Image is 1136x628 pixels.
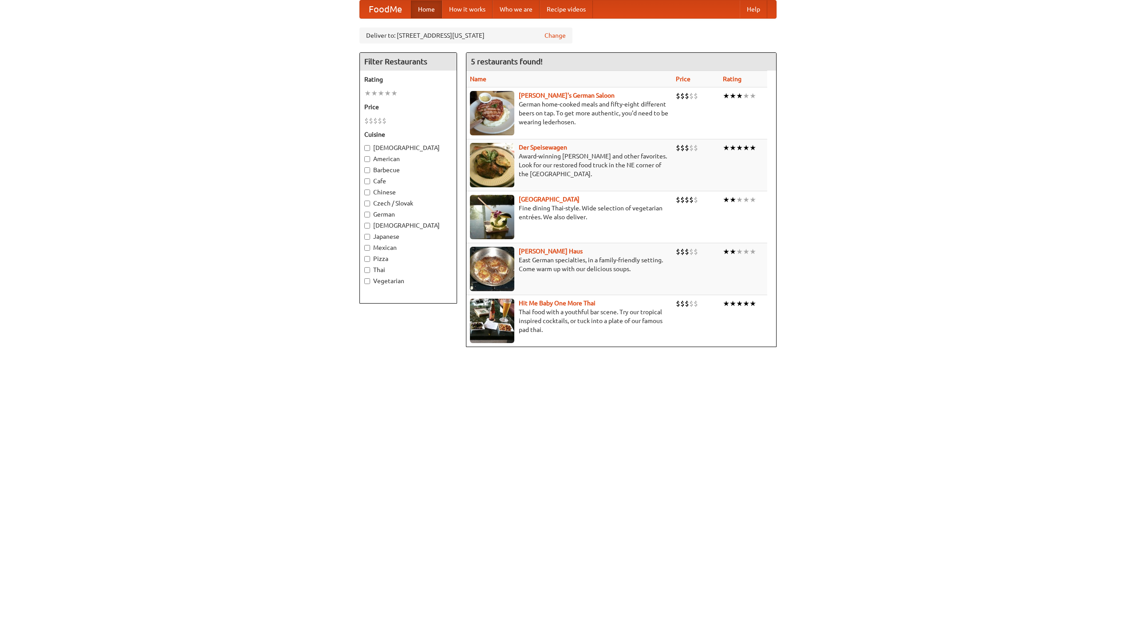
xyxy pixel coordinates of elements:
label: Cafe [364,177,452,186]
a: Who we are [493,0,540,18]
img: esthers.jpg [470,91,514,135]
li: ★ [723,143,730,153]
img: satay.jpg [470,195,514,239]
label: [DEMOGRAPHIC_DATA] [364,143,452,152]
li: $ [680,143,685,153]
li: ★ [743,195,749,205]
a: Rating [723,75,742,83]
li: ★ [736,91,743,101]
li: ★ [736,143,743,153]
li: ★ [730,195,736,205]
li: ★ [736,247,743,257]
input: Mexican [364,245,370,251]
ng-pluralize: 5 restaurants found! [471,57,543,66]
a: [PERSON_NAME] Haus [519,248,583,255]
label: [DEMOGRAPHIC_DATA] [364,221,452,230]
li: $ [694,299,698,308]
li: $ [694,195,698,205]
a: Name [470,75,486,83]
a: Recipe videos [540,0,593,18]
p: Fine dining Thai-style. Wide selection of vegetarian entrées. We also deliver. [470,204,669,221]
li: $ [689,195,694,205]
a: FoodMe [360,0,411,18]
li: $ [378,116,382,126]
li: $ [676,247,680,257]
a: How it works [442,0,493,18]
li: ★ [378,88,384,98]
div: Deliver to: [STREET_ADDRESS][US_STATE] [359,28,572,43]
a: Price [676,75,690,83]
h5: Rating [364,75,452,84]
li: ★ [723,299,730,308]
li: ★ [749,195,756,205]
input: American [364,156,370,162]
input: [DEMOGRAPHIC_DATA] [364,145,370,151]
li: $ [694,247,698,257]
label: Czech / Slovak [364,199,452,208]
li: ★ [730,143,736,153]
input: Chinese [364,190,370,195]
li: $ [694,91,698,101]
a: Help [740,0,767,18]
a: Der Speisewagen [519,144,567,151]
li: ★ [730,247,736,257]
label: Barbecue [364,166,452,174]
li: ★ [391,88,398,98]
label: American [364,154,452,163]
li: $ [676,299,680,308]
input: Barbecue [364,167,370,173]
li: $ [369,116,373,126]
b: Hit Me Baby One More Thai [519,300,596,307]
a: Change [544,31,566,40]
input: Cafe [364,178,370,184]
label: Pizza [364,254,452,263]
li: $ [373,116,378,126]
p: East German specialties, in a family-friendly setting. Come warm up with our delicious soups. [470,256,669,273]
p: German home-cooked meals and fifty-eight different beers on tap. To get more authentic, you'd nee... [470,100,669,126]
li: $ [685,195,689,205]
p: Thai food with a youthful bar scene. Try our tropical inspired cocktails, or tuck into a plate of... [470,308,669,334]
input: Thai [364,267,370,273]
h4: Filter Restaurants [360,53,457,71]
h5: Cuisine [364,130,452,139]
li: ★ [723,91,730,101]
input: German [364,212,370,217]
label: Mexican [364,243,452,252]
li: $ [364,116,369,126]
label: Chinese [364,188,452,197]
li: ★ [736,299,743,308]
img: babythai.jpg [470,299,514,343]
li: ★ [384,88,391,98]
li: $ [685,143,689,153]
li: $ [689,299,694,308]
img: speisewagen.jpg [470,143,514,187]
li: $ [382,116,387,126]
li: $ [689,91,694,101]
label: German [364,210,452,219]
li: ★ [723,195,730,205]
li: $ [676,91,680,101]
li: ★ [749,91,756,101]
input: Czech / Slovak [364,201,370,206]
p: Award-winning [PERSON_NAME] and other favorites. Look for our restored food truck in the NE corne... [470,152,669,178]
li: ★ [743,91,749,101]
li: ★ [749,299,756,308]
label: Thai [364,265,452,274]
li: $ [685,299,689,308]
h5: Price [364,103,452,111]
input: Japanese [364,234,370,240]
input: Pizza [364,256,370,262]
li: $ [694,143,698,153]
a: [PERSON_NAME]'s German Saloon [519,92,615,99]
li: ★ [730,91,736,101]
input: Vegetarian [364,278,370,284]
li: $ [689,143,694,153]
li: ★ [743,143,749,153]
li: ★ [736,195,743,205]
li: ★ [371,88,378,98]
a: [GEOGRAPHIC_DATA] [519,196,580,203]
li: ★ [730,299,736,308]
